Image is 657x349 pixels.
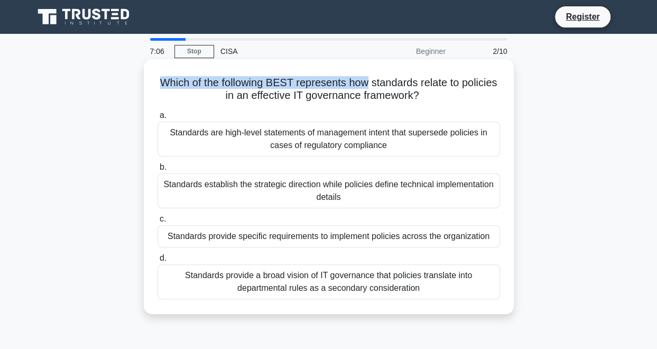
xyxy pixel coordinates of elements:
div: Standards establish the strategic direction while policies define technical implementation details [158,173,500,208]
div: Standards provide specific requirements to implement policies across the organization [158,225,500,247]
a: Register [559,10,606,23]
span: b. [160,162,166,171]
span: c. [160,214,166,223]
span: d. [160,253,166,262]
a: Stop [174,45,214,58]
h5: Which of the following BEST represents how standards relate to policies in an effective IT govern... [156,76,501,103]
span: a. [160,111,166,120]
div: 2/10 [452,41,514,62]
div: Standards provide a broad vision of IT governance that policies translate into departmental rules... [158,264,500,299]
div: Standards are high-level statements of management intent that supersede policies in cases of regu... [158,122,500,157]
div: Beginner [359,41,452,62]
div: CISA [214,41,359,62]
div: 7:06 [144,41,174,62]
